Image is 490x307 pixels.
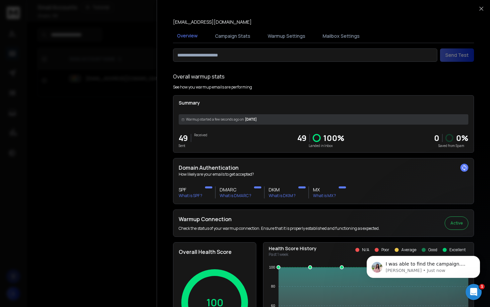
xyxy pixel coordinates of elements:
p: [EMAIL_ADDRESS][DOMAIN_NAME] [173,19,252,25]
button: Warmup Settings [264,29,309,43]
p: Sent [179,143,188,148]
div: [DATE] [179,114,468,125]
h2: Overall Health Score [179,248,251,256]
p: How likely are your emails to get accepted? [179,172,468,177]
iframe: Intercom notifications message [357,242,490,289]
p: What is DKIM ? [269,193,296,198]
p: See how you warmup emails are performing [173,85,252,90]
p: What is MX ? [313,193,336,198]
strong: 0 [434,132,439,143]
h3: MX [313,186,336,193]
p: 49 [179,133,188,143]
h3: DMARC [220,186,251,193]
button: Active [445,216,468,230]
p: Saved from Spam [434,143,468,148]
p: Summary [179,100,468,106]
span: I was able to find the campaign. They may have sent 136 emails previously due to the disconnectio... [29,19,114,64]
tspan: 100 [269,265,275,269]
p: Landed in Inbox [297,143,344,148]
h3: SPF [179,186,202,193]
span: 1 [479,284,485,289]
button: Mailbox Settings [319,29,364,43]
button: Overview [173,28,202,44]
h2: Domain Authentication [179,164,468,172]
p: 100 % [323,133,344,143]
span: Warmup started a few seconds ago on [186,117,244,122]
iframe: Intercom live chat [466,284,482,300]
p: Message from Lakshita, sent Just now [29,26,115,32]
h3: DKIM [269,186,296,193]
tspan: 80 [271,284,275,288]
p: Received [194,133,207,138]
h2: Warmup Connection [179,215,380,223]
p: Past 1 week [269,252,317,257]
p: Health Score History [269,245,317,252]
p: What is SPF ? [179,193,202,198]
button: Campaign Stats [211,29,254,43]
p: Check the status of your warmup connection. Ensure that it is properly established and functionin... [179,226,380,231]
p: What is DMARC ? [220,193,251,198]
p: 0 % [456,133,468,143]
h1: Overall warmup stats [173,72,225,81]
p: 49 [297,133,307,143]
